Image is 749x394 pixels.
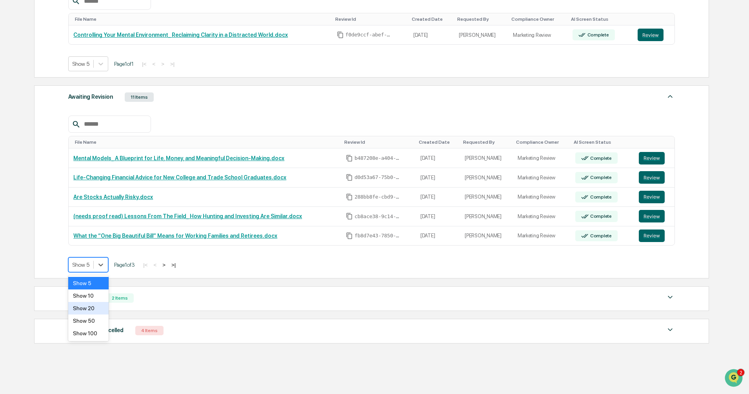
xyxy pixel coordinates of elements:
[460,168,513,188] td: [PERSON_NAME]
[355,174,402,181] span: d0d53a67-75b0-4cde-b136-736f2a3855d6
[639,230,670,242] a: Review
[513,188,571,207] td: Marketing Review
[151,262,159,268] button: <
[665,92,675,101] img: caret
[665,293,675,302] img: caret
[638,29,670,41] a: Review
[346,155,353,162] span: Copy Id
[589,233,612,239] div: Complete
[125,92,154,102] div: 11 Items
[75,16,329,22] div: Toggle SortBy
[114,61,134,67] span: Page 1 of 1
[416,168,460,188] td: [DATE]
[114,262,135,268] span: Page 1 of 3
[454,25,508,45] td: [PERSON_NAME]
[65,128,68,134] span: •
[457,16,505,22] div: Toggle SortBy
[513,207,571,226] td: Marketing Review
[78,194,95,200] span: Pylon
[55,194,95,200] a: Powered byPylon
[122,85,143,95] button: See all
[68,277,109,289] div: Show 5
[24,107,64,113] span: [PERSON_NAME]
[639,171,670,184] a: Review
[8,176,14,182] div: 🔎
[665,325,675,334] img: caret
[639,171,665,184] button: Review
[16,60,31,74] img: 8933085812038_c878075ebb4cc5468115_72.jpg
[416,188,460,207] td: [DATE]
[68,302,109,314] div: Show 20
[345,32,393,38] span: f0de9ccf-abef-44fa-80af-e0a754caec51
[513,226,571,246] td: Marketing Review
[73,155,284,161] a: Mental Models_ A Blueprint for Life, Money, and Meaningful Decision-Making.docx
[5,157,54,171] a: 🖐️Preclearance
[16,128,22,134] img: 1746055101610-c473b297-6a78-478c-a979-82029cc54cd1
[140,61,149,67] button: |<
[346,232,353,239] span: Copy Id
[73,174,286,181] a: Life-Changing Financial Advice for New College and Trade School Graduates.docx
[513,148,571,168] td: Marketing Review
[355,194,402,200] span: 288bb8fe-cbd9-4373-bded-662066e44950
[409,25,454,45] td: [DATE]
[639,16,671,22] div: Toggle SortBy
[65,160,97,168] span: Attestations
[639,210,665,222] button: Review
[724,368,745,389] iframe: Open customer support
[639,230,665,242] button: Review
[68,92,113,102] div: Awaiting Revision
[106,293,134,303] div: 2 Items
[346,174,353,181] span: Copy Id
[168,61,177,67] button: >|
[8,60,22,74] img: 1746055101610-c473b297-6a78-478c-a979-82029cc54cd1
[16,175,49,183] span: Data Lookup
[463,139,510,145] div: Toggle SortBy
[35,68,108,74] div: We're available if you need us!
[589,213,612,219] div: Complete
[35,60,129,68] div: Start new chat
[460,226,513,246] td: [PERSON_NAME]
[640,139,671,145] div: Toggle SortBy
[639,210,670,222] a: Review
[344,139,413,145] div: Toggle SortBy
[589,175,612,180] div: Complete
[141,262,150,268] button: |<
[337,31,344,38] span: Copy Id
[69,128,85,134] span: [DATE]
[68,289,109,302] div: Show 10
[335,16,405,22] div: Toggle SortBy
[639,152,665,164] button: Review
[571,16,630,22] div: Toggle SortBy
[460,207,513,226] td: [PERSON_NAME]
[355,213,402,220] span: cb8ace38-9c14-4e75-94ed-eb31ca8d0ab6
[16,107,22,113] img: 1746055101610-c473b297-6a78-478c-a979-82029cc54cd1
[639,152,670,164] a: Review
[355,155,402,161] span: b487208e-a404-4863-be32-b92153d63407
[68,314,109,327] div: Show 50
[75,139,338,145] div: Toggle SortBy
[133,62,143,72] button: Start new chat
[513,168,571,188] td: Marketing Review
[73,194,153,200] a: Are Stocks Actually Risky.docx
[8,16,143,29] p: How can we help?
[346,213,353,220] span: Copy Id
[8,120,20,133] img: Jack Rasmussen
[416,148,460,168] td: [DATE]
[65,107,68,113] span: •
[416,207,460,226] td: [DATE]
[8,87,53,93] div: Past conversations
[574,139,631,145] div: Toggle SortBy
[135,326,164,335] div: 4 Items
[589,194,612,200] div: Complete
[16,160,51,168] span: Preclearance
[169,262,178,268] button: >|
[73,32,288,38] a: Controlling Your Mental Environment_ Reclaiming Clarity in a Distracted World.docx
[54,157,100,171] a: 🗄️Attestations
[639,191,670,203] a: Review
[24,128,64,134] span: [PERSON_NAME]
[416,226,460,246] td: [DATE]
[460,188,513,207] td: [PERSON_NAME]
[346,193,353,201] span: Copy Id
